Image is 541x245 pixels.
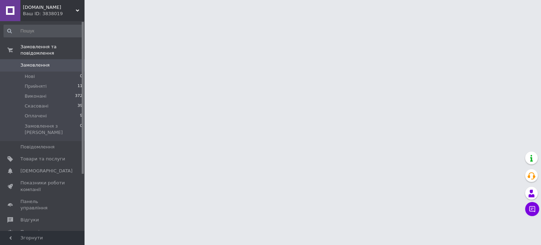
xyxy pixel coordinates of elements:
[25,73,35,80] span: Нові
[20,156,65,162] span: Товари та послуги
[25,113,47,119] span: Оплачені
[80,113,82,119] span: 9
[23,11,85,17] div: Ваш ID: 3838019
[80,73,82,80] span: 0
[23,4,76,11] span: sokshop.com.ua
[20,44,85,56] span: Замовлення та повідомлення
[20,198,65,211] span: Панель управління
[20,144,55,150] span: Повідомлення
[20,229,39,235] span: Покупці
[80,123,82,136] span: 0
[25,83,46,90] span: Прийняті
[525,202,539,216] button: Чат з покупцем
[25,103,49,109] span: Скасовані
[20,217,39,223] span: Відгуки
[25,123,80,136] span: Замовлення з [PERSON_NAME]
[25,93,46,99] span: Виконані
[20,180,65,192] span: Показники роботи компанії
[77,83,82,90] span: 11
[20,168,73,174] span: [DEMOGRAPHIC_DATA]
[20,62,50,68] span: Замовлення
[75,93,82,99] span: 372
[4,25,83,37] input: Пошук
[77,103,82,109] span: 39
